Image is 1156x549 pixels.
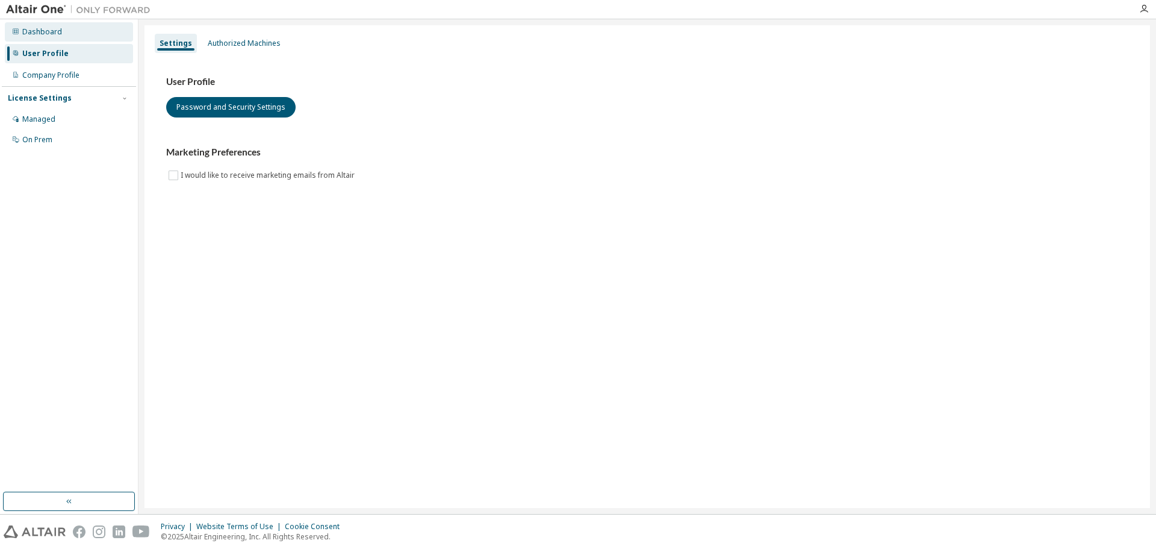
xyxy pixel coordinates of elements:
img: youtube.svg [132,525,150,538]
div: On Prem [22,135,52,145]
div: Settings [160,39,192,48]
img: Altair One [6,4,157,16]
div: Cookie Consent [285,522,347,532]
img: facebook.svg [73,525,85,538]
button: Password and Security Settings [166,97,296,118]
h3: User Profile [166,76,1128,88]
img: altair_logo.svg [4,525,66,538]
label: I would like to receive marketing emails from Altair [181,168,357,183]
div: Managed [22,115,55,124]
div: Authorized Machines [208,39,281,48]
div: User Profile [22,49,69,58]
p: © 2025 Altair Engineering, Inc. All Rights Reserved. [161,532,347,542]
div: Dashboard [22,27,62,37]
div: Website Terms of Use [196,522,285,532]
div: Privacy [161,522,196,532]
img: instagram.svg [93,525,105,538]
div: Company Profile [22,71,79,80]
h3: Marketing Preferences [166,146,1128,158]
img: linkedin.svg [113,525,125,538]
div: License Settings [8,93,72,103]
